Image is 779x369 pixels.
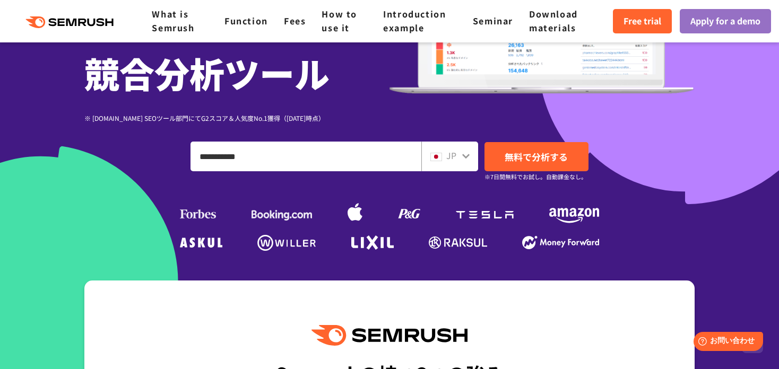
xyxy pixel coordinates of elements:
[191,142,421,171] input: ドメイン、キーワードまたはURLを入力してください
[311,325,468,346] img: Semrush
[383,7,446,34] a: Introduction example
[690,14,760,28] span: Apply for a demo
[505,150,568,163] span: 無料で分析する
[529,7,578,34] a: Download materials
[284,14,306,27] a: Fees
[446,149,456,162] span: JP
[224,14,268,27] a: Function
[484,172,587,182] small: ※7日間無料でお試し。自動課金なし。
[84,113,389,123] div: ※ [DOMAIN_NAME] SEOツール部門にてG2スコア＆人気度No.1獲得（[DATE]時点）
[322,7,357,34] a: How to use it
[613,9,672,33] a: Free trial
[473,14,513,27] a: Seminar
[685,328,767,357] iframe: Help widget launcher
[624,14,661,28] span: Free trial
[152,7,194,34] a: What is Semrush
[680,9,771,33] a: Apply for a demo
[484,142,588,171] a: 無料で分析する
